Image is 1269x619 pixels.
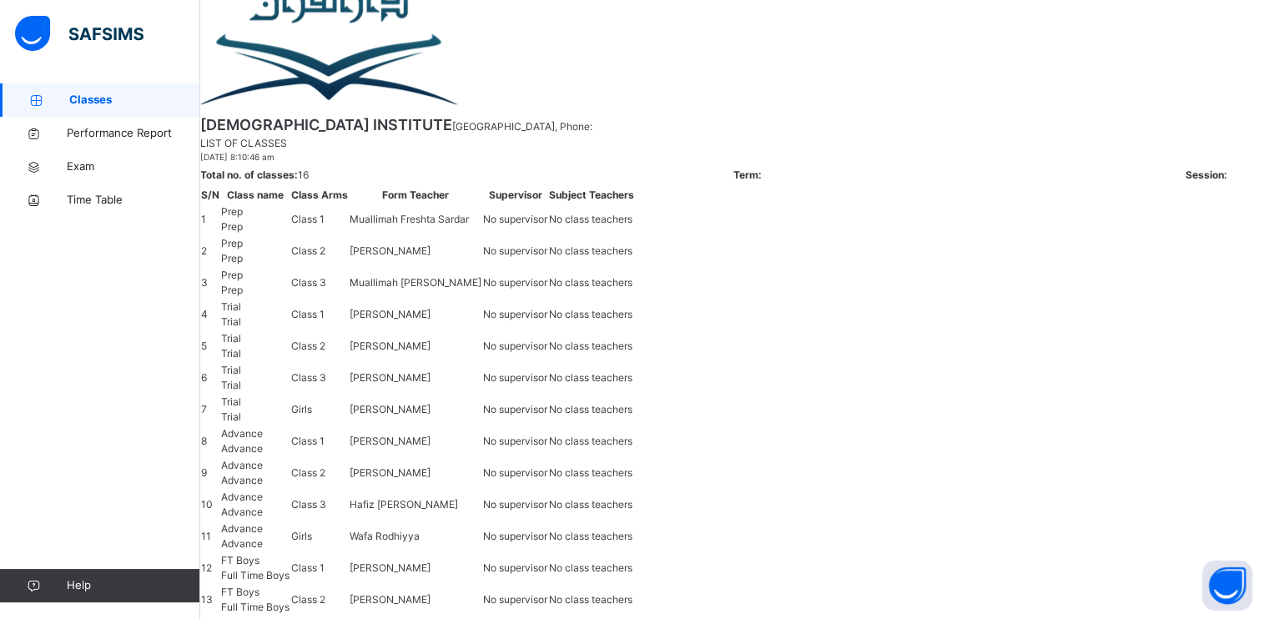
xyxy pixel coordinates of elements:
td: [PERSON_NAME] [349,457,482,489]
span: [DATE] 8:10:46 am [200,151,1269,164]
td: Girls [290,521,349,552]
th: Supervisor [482,187,548,204]
td: 10 [200,489,220,521]
td: No class teachers [548,235,635,267]
span: Term: [733,169,762,181]
span: Total no. of classes: [200,169,298,181]
td: 4 [200,299,220,330]
span: Trial [221,331,290,346]
td: No supervisor [482,521,548,552]
td: 11 [200,521,220,552]
span: Advance [221,490,290,505]
span: Advance [221,441,290,456]
td: Class 2 [290,235,349,267]
span: Help [67,577,199,594]
th: Subject Teachers [548,187,635,204]
span: Full Time Boys [221,568,290,583]
span: Trial [221,410,290,425]
td: No supervisor [482,235,548,267]
td: No class teachers [548,267,635,299]
td: Class 1 [290,299,349,330]
td: Class 2 [290,457,349,489]
span: Prep [221,204,290,219]
td: [PERSON_NAME] [349,299,482,330]
td: [PERSON_NAME] [349,584,482,616]
span: [GEOGRAPHIC_DATA] , Phone: [452,120,592,133]
td: Class 1 [290,204,349,235]
td: Class 3 [290,362,349,394]
span: Prep [221,283,290,298]
td: No class teachers [548,394,635,425]
td: [PERSON_NAME] [349,330,482,362]
td: No class teachers [548,552,635,584]
td: No class teachers [548,330,635,362]
td: No class teachers [548,204,635,235]
span: Prep [221,251,290,266]
td: [PERSON_NAME] [349,552,482,584]
td: No supervisor [482,330,548,362]
td: Hafiz [PERSON_NAME] [349,489,482,521]
td: No supervisor [482,394,548,425]
span: Prep [221,219,290,234]
span: FT Boys [221,553,290,568]
span: Full Time Boys [221,600,290,615]
span: Advance [221,458,290,473]
td: Class 2 [290,584,349,616]
span: Advance [221,536,290,551]
td: No class teachers [548,425,635,457]
span: FT Boys [221,585,290,600]
td: Girls [290,394,349,425]
td: No supervisor [482,552,548,584]
span: Advance [221,473,290,488]
td: Class 1 [290,425,349,457]
td: Wafa Rodhiyya [349,521,482,552]
span: List of Classes [200,137,287,149]
td: 6 [200,362,220,394]
button: Open asap [1202,561,1252,611]
td: [PERSON_NAME] [349,235,482,267]
span: [DEMOGRAPHIC_DATA] Institute [200,116,452,133]
span: Trial [221,315,290,330]
span: Trial [221,363,290,378]
th: S/N [200,187,220,204]
span: 16 [298,169,309,181]
td: No supervisor [482,457,548,489]
td: No class teachers [548,584,635,616]
span: Trial [221,299,290,315]
td: No class teachers [548,299,635,330]
td: [PERSON_NAME] [349,394,482,425]
td: [PERSON_NAME] [349,362,482,394]
td: No supervisor [482,425,548,457]
td: No class teachers [548,489,635,521]
span: Trial [221,378,290,393]
span: Performance Report [67,125,200,142]
td: [PERSON_NAME] [349,425,482,457]
span: Advance [221,521,290,536]
td: Class 1 [290,552,349,584]
img: safsims [15,16,144,51]
td: 9 [200,457,220,489]
span: Trial [221,395,290,410]
td: No supervisor [482,299,548,330]
td: No class teachers [548,457,635,489]
td: No class teachers [548,521,635,552]
td: 8 [200,425,220,457]
td: 3 [200,267,220,299]
span: Classes [69,92,200,108]
td: Class 2 [290,330,349,362]
span: Advance [221,426,290,441]
td: 2 [200,235,220,267]
td: 5 [200,330,220,362]
td: 12 [200,552,220,584]
td: Class 3 [290,489,349,521]
td: Muallimah [PERSON_NAME] [349,267,482,299]
td: No supervisor [482,584,548,616]
td: No supervisor [482,204,548,235]
span: Time Table [67,192,200,209]
td: Muallimah Freshta Sardar [349,204,482,235]
span: Trial [221,346,290,361]
span: Advance [221,505,290,520]
span: Prep [221,236,290,251]
td: No supervisor [482,489,548,521]
span: Session: [1186,169,1227,181]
